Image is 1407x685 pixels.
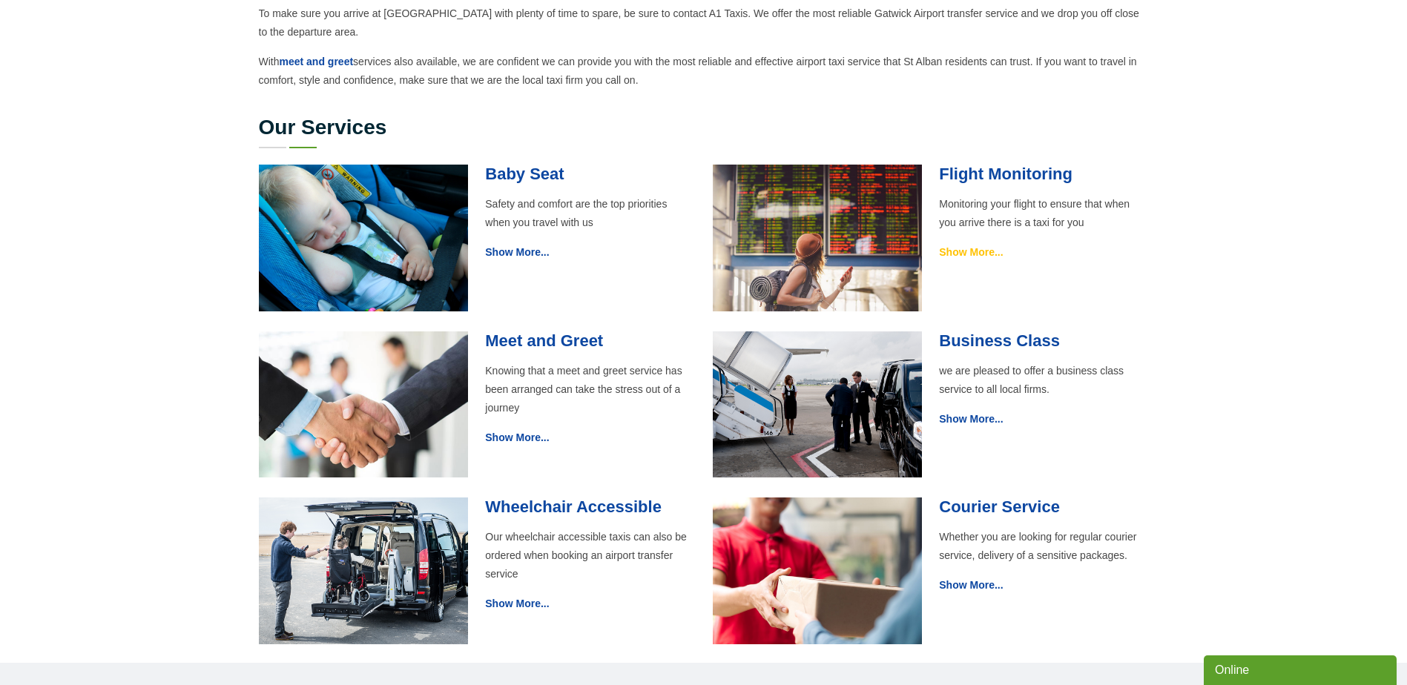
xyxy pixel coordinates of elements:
[485,497,662,516] a: Wheelchair Accessible
[939,362,1148,399] p: we are pleased to offer a business class service to all local firms.
[713,165,922,311] img: Flight Monitoring
[713,497,922,644] img: Courier Service
[939,413,1003,425] a: Show More...
[939,528,1148,565] p: Whether you are looking for regular courier service, delivery of a sensitive packages.
[485,246,549,258] a: Show More...
[259,165,468,311] img: Baby Seat
[259,117,1149,138] h2: Our Services
[485,165,564,183] a: Baby Seat
[485,598,549,609] a: Show More...
[939,579,1003,591] a: Show More...
[485,362,694,417] p: Knowing that a meet and greet service has been arranged can take the stress out of a journey
[485,195,694,232] p: Safety and comfort are the top priorities when you travel with us
[280,56,354,67] a: meet and greet
[259,53,1149,90] p: With services also available, we are confident we can provide you with the most reliable and effe...
[939,165,1072,183] a: Flight Monitoring
[1204,652,1400,685] iframe: chat widget
[485,528,694,583] p: Our wheelchair accessible taxis can also be ordered when booking an airport transfer service
[939,331,1060,350] a: Business Class
[259,4,1149,42] p: To make sure you arrive at [GEOGRAPHIC_DATA] with plenty of time to spare, be sure to contact A1 ...
[259,497,468,644] img: Wheelchair Accessibility
[485,331,603,350] a: Meet and Greet
[939,195,1148,232] p: Monitoring your flight to ensure that when you arrive there is a taxi for you
[259,331,468,478] img: Meet and Greet
[485,431,549,443] a: Show More...
[939,246,1003,258] a: Show More...
[939,497,1060,516] a: Courier Service
[713,331,922,478] img: Business Class Taxis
